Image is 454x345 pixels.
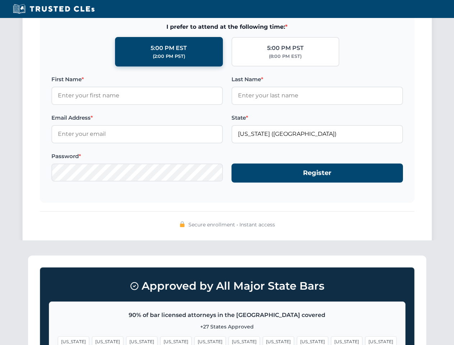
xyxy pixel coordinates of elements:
[51,75,223,84] label: First Name
[11,4,97,14] img: Trusted CLEs
[49,276,405,296] h3: Approved by All Major State Bars
[51,87,223,105] input: Enter your first name
[231,87,403,105] input: Enter your last name
[51,114,223,122] label: Email Address
[58,323,396,331] p: +27 States Approved
[269,53,302,60] div: (8:00 PM EST)
[51,152,223,161] label: Password
[179,221,185,227] img: 🔒
[188,221,275,229] span: Secure enrollment • Instant access
[231,75,403,84] label: Last Name
[51,22,403,32] span: I prefer to attend at the following time:
[153,53,185,60] div: (2:00 PM PST)
[267,43,304,53] div: 5:00 PM PST
[58,310,396,320] p: 90% of bar licensed attorneys in the [GEOGRAPHIC_DATA] covered
[231,125,403,143] input: Florida (FL)
[151,43,187,53] div: 5:00 PM EST
[51,125,223,143] input: Enter your email
[231,114,403,122] label: State
[231,164,403,183] button: Register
